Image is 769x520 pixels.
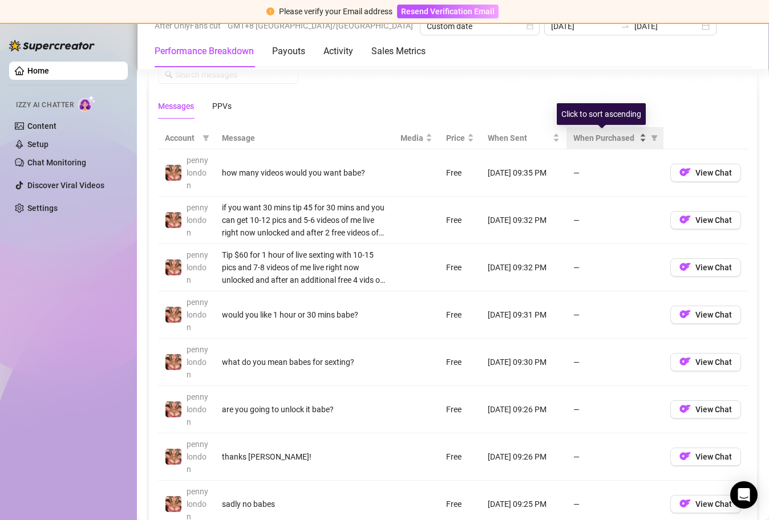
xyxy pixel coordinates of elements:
[155,17,221,34] span: After OnlyFans cut
[439,433,481,481] td: Free
[670,312,741,322] a: OFView Chat
[551,20,616,32] input: Start date
[228,17,413,34] span: GMT+8 [GEOGRAPHIC_DATA]/[GEOGRAPHIC_DATA]
[695,357,732,367] span: View Chat
[566,149,663,197] td: —
[670,353,741,371] button: OFView Chat
[16,100,74,111] span: Izzy AI Chatter
[670,306,741,324] button: OFView Chat
[670,258,741,277] button: OFView Chat
[27,158,86,167] a: Chat Monitoring
[397,5,499,18] button: Resend Verification Email
[670,502,741,511] a: OFView Chat
[679,214,691,225] img: OF
[566,244,663,291] td: —
[679,261,691,273] img: OF
[9,40,95,51] img: logo-BBDzfeDw.svg
[439,244,481,291] td: Free
[695,499,732,509] span: View Chat
[679,498,691,509] img: OF
[695,168,732,177] span: View Chat
[272,44,305,58] div: Payouts
[557,103,646,125] div: Click to sort ascending
[222,356,387,368] div: what do you mean babes for sexting?
[695,216,732,225] span: View Chat
[187,345,208,379] span: pennylondon
[200,129,212,147] span: filter
[187,156,208,190] span: pennylondon
[165,212,181,228] img: pennylondon
[203,135,209,141] span: filter
[165,307,181,323] img: pennylondon
[670,211,741,229] button: OFView Chat
[439,339,481,386] td: Free
[566,197,663,244] td: —
[670,265,741,274] a: OFView Chat
[695,405,732,414] span: View Chat
[695,452,732,461] span: View Chat
[481,149,566,197] td: [DATE] 09:35 PM
[279,5,392,18] div: Please verify your Email address
[222,308,387,321] div: would you like 1 hour or 30 mins babe?
[670,407,741,416] a: OFView Chat
[649,129,660,147] span: filter
[488,132,551,144] span: When Sent
[730,481,758,509] div: Open Intercom Messenger
[187,250,208,285] span: pennylondon
[679,166,691,178] img: OF
[165,401,181,417] img: pennylondon
[670,164,741,182] button: OFView Chat
[670,454,741,464] a: OFView Chat
[222,450,387,463] div: thanks [PERSON_NAME]!
[670,360,741,369] a: OFView Chat
[222,249,387,286] div: Tip $60 for 1 hour of live sexting with 10-15 pics and 7-8 videos of me live right now unlocked a...
[165,496,181,512] img: pennylondon
[158,100,194,112] div: Messages
[165,71,173,79] span: search
[155,44,254,58] div: Performance Breakdown
[670,170,741,180] a: OFView Chat
[679,308,691,320] img: OF
[27,204,58,213] a: Settings
[439,386,481,433] td: Free
[439,197,481,244] td: Free
[165,259,181,275] img: pennylondon
[187,298,208,332] span: pennylondon
[621,22,630,31] span: swap-right
[439,291,481,339] td: Free
[566,339,663,386] td: —
[212,100,232,112] div: PPVs
[679,403,691,415] img: OF
[27,140,48,149] a: Setup
[481,291,566,339] td: [DATE] 09:31 PM
[634,20,699,32] input: End date
[222,166,387,179] div: how many videos would you want babe?
[695,263,732,272] span: View Chat
[27,181,104,190] a: Discover Viral Videos
[266,7,274,15] span: exclamation-circle
[695,310,732,319] span: View Chat
[446,132,465,144] span: Price
[187,440,208,474] span: pennylondon
[651,135,658,141] span: filter
[187,203,208,237] span: pennylondon
[481,197,566,244] td: [DATE] 09:32 PM
[481,386,566,433] td: [DATE] 09:26 PM
[566,433,663,481] td: —
[427,18,533,35] span: Custom date
[27,121,56,131] a: Content
[566,291,663,339] td: —
[621,22,630,31] span: to
[670,448,741,466] button: OFView Chat
[481,244,566,291] td: [DATE] 09:32 PM
[222,403,387,416] div: are you going to unlock it babe?
[670,218,741,227] a: OFView Chat
[679,450,691,462] img: OF
[481,339,566,386] td: [DATE] 09:30 PM
[27,66,49,75] a: Home
[573,132,637,144] span: When Purchased
[481,433,566,481] td: [DATE] 09:26 PM
[679,356,691,367] img: OF
[165,165,181,181] img: pennylondon
[323,44,353,58] div: Activity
